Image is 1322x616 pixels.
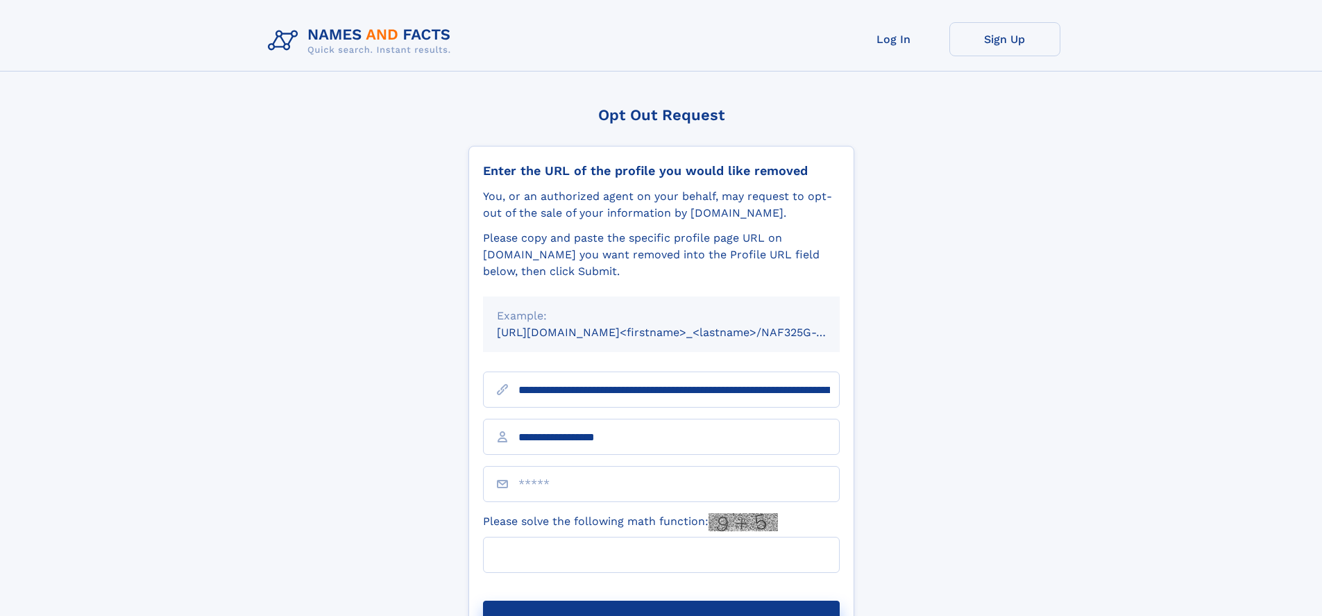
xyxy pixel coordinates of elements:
[483,513,778,531] label: Please solve the following math function:
[949,22,1060,56] a: Sign Up
[483,163,840,178] div: Enter the URL of the profile you would like removed
[497,326,866,339] small: [URL][DOMAIN_NAME]<firstname>_<lastname>/NAF325G-xxxxxxxx
[483,188,840,222] div: You, or an authorized agent on your behalf, may request to opt-out of the sale of your informatio...
[468,106,854,124] div: Opt Out Request
[262,22,462,60] img: Logo Names and Facts
[497,308,826,324] div: Example:
[838,22,949,56] a: Log In
[483,230,840,280] div: Please copy and paste the specific profile page URL on [DOMAIN_NAME] you want removed into the Pr...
